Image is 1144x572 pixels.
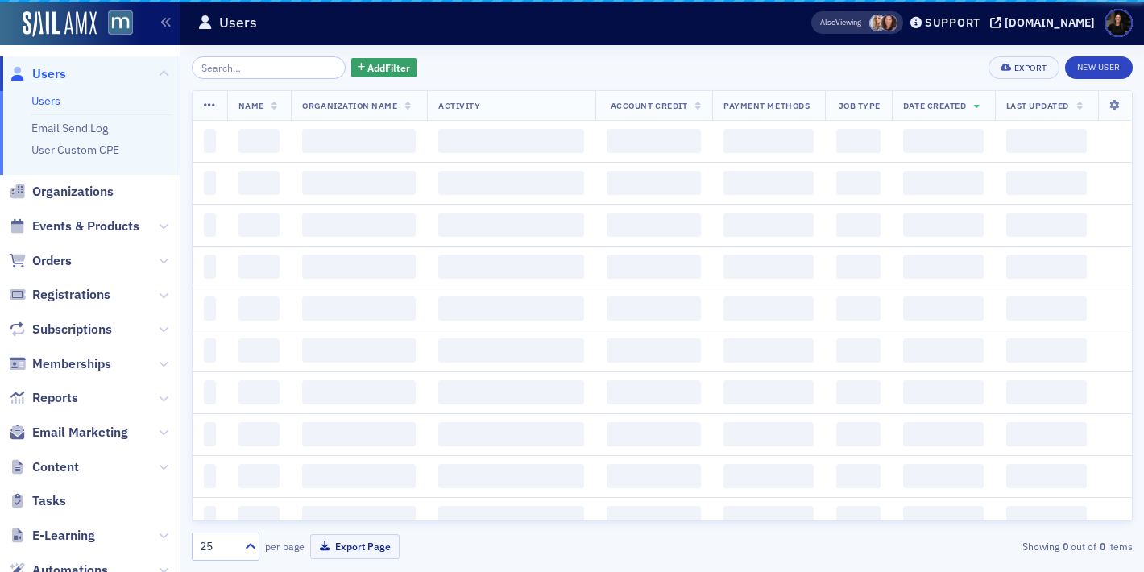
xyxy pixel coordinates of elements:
[836,464,881,488] span: ‌
[32,65,66,83] span: Users
[607,380,701,404] span: ‌
[1006,296,1087,321] span: ‌
[1006,380,1087,404] span: ‌
[204,422,216,446] span: ‌
[204,464,216,488] span: ‌
[1096,539,1108,553] strong: 0
[990,17,1100,28] button: [DOMAIN_NAME]
[723,213,814,237] span: ‌
[302,464,416,488] span: ‌
[723,338,814,363] span: ‌
[204,129,216,153] span: ‌
[438,100,480,111] span: Activity
[238,338,280,363] span: ‌
[32,355,111,373] span: Memberships
[32,424,128,441] span: Email Marketing
[836,380,881,404] span: ‌
[9,527,95,545] a: E-Learning
[204,171,216,195] span: ‌
[32,389,78,407] span: Reports
[302,255,416,279] span: ‌
[1006,464,1087,488] span: ‌
[607,422,701,446] span: ‌
[9,218,139,235] a: Events & Products
[238,213,280,237] span: ‌
[723,296,814,321] span: ‌
[723,422,814,446] span: ‌
[204,380,216,404] span: ‌
[238,506,280,530] span: ‌
[9,458,79,476] a: Content
[836,255,881,279] span: ‌
[32,252,72,270] span: Orders
[9,492,66,510] a: Tasks
[351,58,417,78] button: AddFilter
[1006,338,1087,363] span: ‌
[219,13,257,32] h1: Users
[903,129,984,153] span: ‌
[238,171,280,195] span: ‌
[438,422,584,446] span: ‌
[32,183,114,201] span: Organizations
[23,11,97,37] img: SailAMX
[607,506,701,530] span: ‌
[820,17,835,27] div: Also
[302,422,416,446] span: ‌
[438,380,584,404] span: ‌
[607,464,701,488] span: ‌
[438,171,584,195] span: ‌
[1006,506,1087,530] span: ‌
[836,171,881,195] span: ‌
[302,129,416,153] span: ‌
[1006,213,1087,237] span: ‌
[1006,171,1087,195] span: ‌
[9,286,110,304] a: Registrations
[1105,9,1133,37] span: Profile
[97,10,133,38] a: View Homepage
[438,506,584,530] span: ‌
[32,458,79,476] span: Content
[367,60,410,75] span: Add Filter
[31,143,119,157] a: User Custom CPE
[607,213,701,237] span: ‌
[836,422,881,446] span: ‌
[903,380,984,404] span: ‌
[302,171,416,195] span: ‌
[192,56,346,79] input: Search…
[204,338,216,363] span: ‌
[607,255,701,279] span: ‌
[200,538,235,555] div: 25
[32,321,112,338] span: Subscriptions
[204,255,216,279] span: ‌
[925,15,980,30] div: Support
[903,464,984,488] span: ‌
[9,65,66,83] a: Users
[903,338,984,363] span: ‌
[836,213,881,237] span: ‌
[238,255,280,279] span: ‌
[302,338,416,363] span: ‌
[1059,539,1071,553] strong: 0
[836,338,881,363] span: ‌
[438,255,584,279] span: ‌
[438,213,584,237] span: ‌
[204,296,216,321] span: ‌
[831,539,1133,553] div: Showing out of items
[302,296,416,321] span: ‌
[1014,64,1047,73] div: Export
[238,129,280,153] span: ‌
[302,100,397,111] span: Organization Name
[438,464,584,488] span: ‌
[31,121,108,135] a: Email Send Log
[238,100,264,111] span: Name
[836,129,881,153] span: ‌
[836,506,881,530] span: ‌
[9,183,114,201] a: Organizations
[108,10,133,35] img: SailAMX
[723,380,814,404] span: ‌
[723,129,814,153] span: ‌
[903,213,984,237] span: ‌
[265,539,305,553] label: per page
[723,255,814,279] span: ‌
